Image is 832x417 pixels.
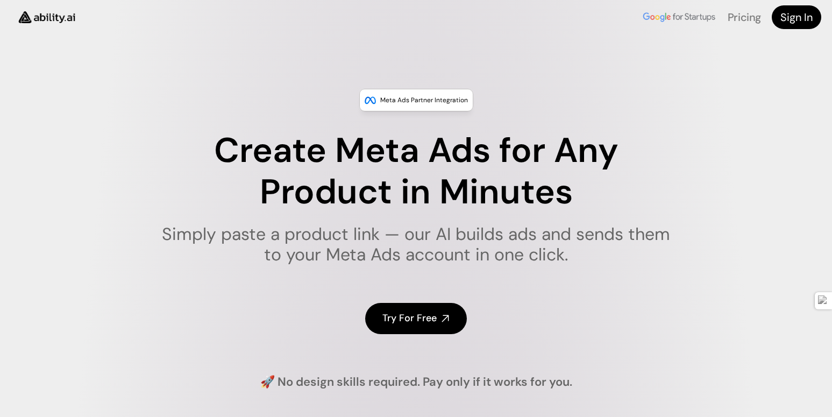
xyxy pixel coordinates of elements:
[155,130,677,213] h1: Create Meta Ads for Any Product in Minutes
[382,312,437,325] h4: Try For Free
[772,5,821,29] a: Sign In
[365,303,467,334] a: Try For Free
[780,10,813,25] h4: Sign In
[728,10,761,24] a: Pricing
[260,374,572,391] h4: 🚀 No design skills required. Pay only if it works for you.
[380,95,468,105] p: Meta Ads Partner Integration
[155,224,677,265] h1: Simply paste a product link — our AI builds ads and sends them to your Meta Ads account in one cl...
